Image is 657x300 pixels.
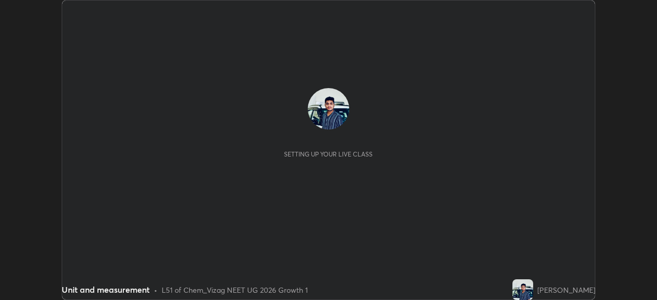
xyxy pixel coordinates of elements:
[162,284,308,295] div: L51 of Chem_Vizag NEET UG 2026 Growth 1
[62,283,150,296] div: Unit and measurement
[154,284,158,295] div: •
[308,88,349,130] img: 1351eabd0d4b4398a4dd67eb40e67258.jpg
[537,284,595,295] div: [PERSON_NAME]
[512,279,533,300] img: 1351eabd0d4b4398a4dd67eb40e67258.jpg
[284,150,373,158] div: Setting up your live class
